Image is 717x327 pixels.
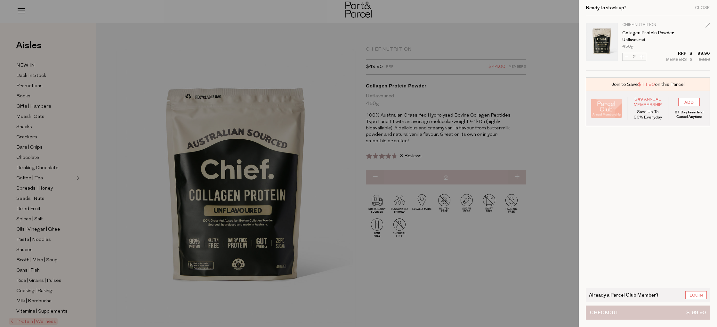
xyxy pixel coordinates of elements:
[695,6,710,10] div: Close
[632,109,664,120] p: Save Up To 30% Everyday
[673,110,705,119] p: 21 Day Free Trial Cancel Anytime
[622,23,672,27] p: Chief Nutrition
[586,306,710,320] button: Checkout$ 99.90
[685,291,707,299] a: Login
[678,98,700,106] input: ADD
[586,5,626,10] h2: Ready to stock up?
[586,78,710,91] div: Join to Save on this Parcel
[589,291,658,298] span: Already a Parcel Club Member?
[638,81,655,88] span: $11.90
[630,53,638,61] input: QTY Collagen Protein Powder
[705,22,710,31] div: Remove Collagen Protein Powder
[622,38,672,42] p: Unflavoured
[622,45,633,49] span: 450g
[590,306,618,319] span: Checkout
[632,97,664,108] span: $49 Annual Membership
[686,306,706,319] span: $ 99.90
[622,31,672,35] a: Collagen Protein Powder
